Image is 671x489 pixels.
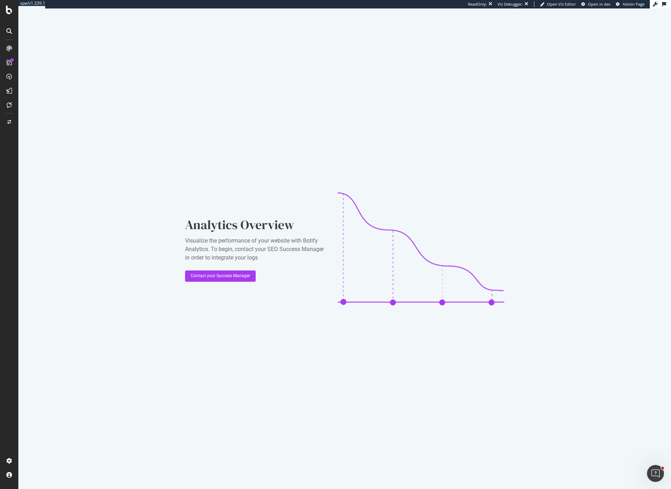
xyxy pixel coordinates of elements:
[540,1,576,7] a: Open Viz Editor
[185,216,326,234] div: Analytics Overview
[185,270,256,282] button: Contact your Success Manager
[498,1,523,7] div: Viz Debugger:
[468,1,487,7] div: ReadOnly:
[338,192,504,305] img: CaL_T18e.png
[588,1,611,7] span: Open in dev
[185,237,326,262] div: Visualize the performance of your website with Botify Analytics. To begin, contact your SEO Succe...
[616,1,645,7] a: Admin Page
[647,465,664,482] iframe: Intercom live chat
[581,1,611,7] a: Open in dev
[547,1,576,7] span: Open Viz Editor
[191,273,250,279] div: Contact your Success Manager
[623,1,645,7] span: Admin Page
